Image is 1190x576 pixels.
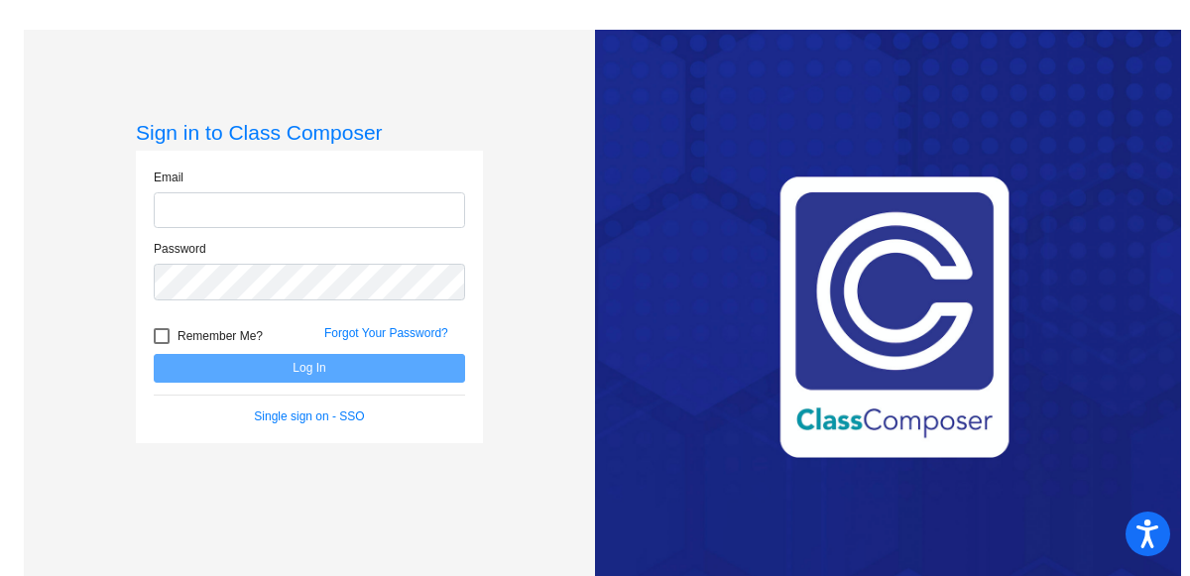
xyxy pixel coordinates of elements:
[154,354,465,383] button: Log In
[178,324,263,348] span: Remember Me?
[254,409,364,423] a: Single sign on - SSO
[136,120,483,145] h3: Sign in to Class Composer
[154,169,183,186] label: Email
[154,240,206,258] label: Password
[324,326,448,340] a: Forgot Your Password?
